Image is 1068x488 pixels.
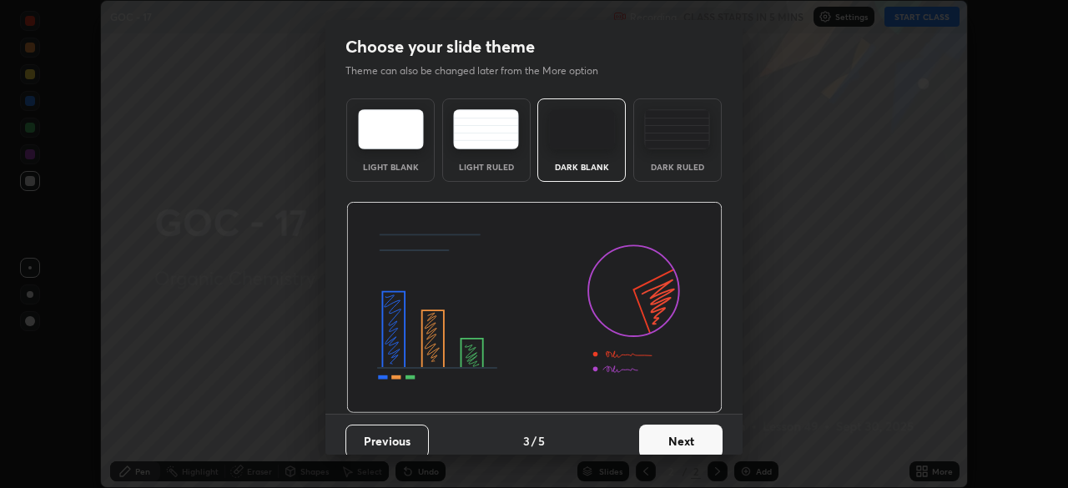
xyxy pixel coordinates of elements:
div: Dark Ruled [644,163,711,171]
h4: 3 [523,432,530,450]
div: Dark Blank [548,163,615,171]
img: darkTheme.f0cc69e5.svg [549,109,615,149]
img: lightRuledTheme.5fabf969.svg [453,109,519,149]
h4: / [531,432,537,450]
button: Previous [345,425,429,458]
img: darkThemeBanner.d06ce4a2.svg [346,202,723,414]
img: lightTheme.e5ed3b09.svg [358,109,424,149]
img: darkRuledTheme.de295e13.svg [644,109,710,149]
h2: Choose your slide theme [345,36,535,58]
h4: 5 [538,432,545,450]
button: Next [639,425,723,458]
div: Light Ruled [453,163,520,171]
p: Theme can also be changed later from the More option [345,63,616,78]
div: Light Blank [357,163,424,171]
